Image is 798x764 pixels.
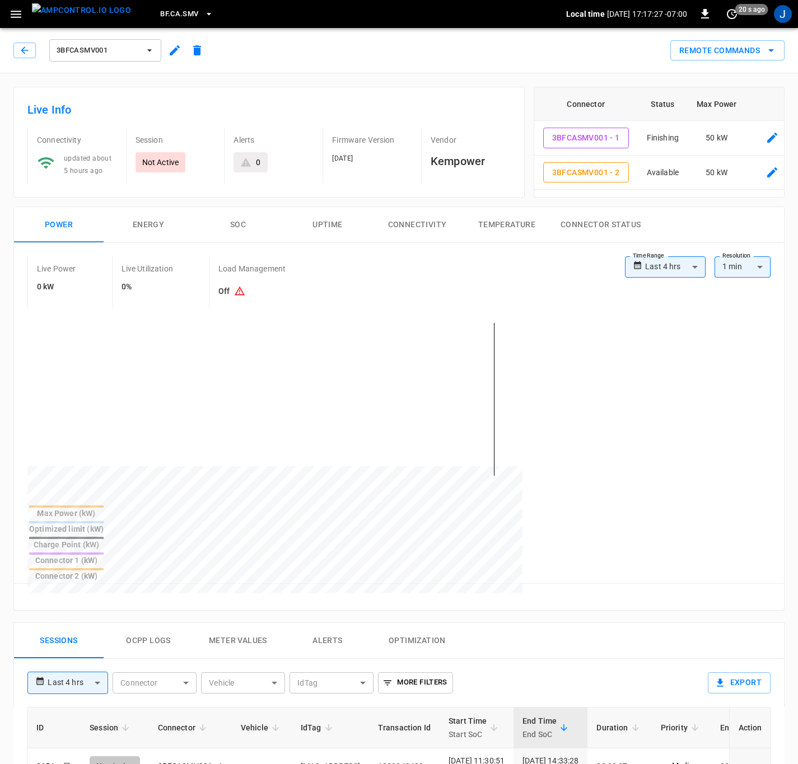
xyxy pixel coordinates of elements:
[27,101,511,119] h6: Live Info
[534,87,638,121] th: Connector
[723,5,741,23] button: set refresh interval
[230,281,250,302] button: Existing capacity schedules won’t take effect because Load Management is turned off. To activate ...
[566,8,605,20] p: Local time
[522,714,571,741] span: End TimeEnd SoC
[122,281,173,293] h6: 0%
[234,134,314,146] p: Alerts
[522,714,557,741] div: End Time
[431,134,511,146] p: Vendor
[462,207,552,243] button: Temperature
[14,207,104,243] button: Power
[193,623,283,659] button: Meter Values
[774,5,792,23] div: profile-icon
[449,714,487,741] div: Start Time
[715,256,771,278] div: 1 min
[372,623,462,659] button: Optimization
[241,721,283,734] span: Vehicle
[14,623,104,659] button: Sessions
[49,39,161,62] button: 3BFCASMV001
[720,721,760,734] span: Energy
[735,4,768,15] span: 20 s ago
[688,121,745,156] td: 50 kW
[142,157,179,168] p: Not Active
[633,251,664,260] label: Time Range
[37,134,117,146] p: Connectivity
[136,134,216,146] p: Session
[552,207,650,243] button: Connector Status
[670,40,785,61] button: Remote Commands
[332,134,412,146] p: Firmware Version
[301,721,336,734] span: IdTag
[688,156,745,190] td: 50 kW
[688,87,745,121] th: Max Power
[37,263,76,274] p: Live Power
[27,707,81,748] th: ID
[661,721,702,734] span: Priority
[645,256,706,278] div: Last 4 hrs
[122,263,173,274] p: Live Utilization
[372,207,462,243] button: Connectivity
[283,623,372,659] button: Alerts
[431,152,511,170] h6: Kempower
[596,721,642,734] span: Duration
[37,281,76,293] h6: 0 kW
[156,3,217,25] button: BF.CA.SMV
[158,721,210,734] span: Connector
[160,8,198,21] span: BF.CA.SMV
[722,251,750,260] label: Resolution
[729,707,771,748] th: Action
[104,207,193,243] button: Energy
[332,154,353,162] span: [DATE]
[90,721,133,734] span: Session
[607,8,687,20] p: [DATE] 17:17:27 -07:00
[449,714,502,741] span: Start TimeStart SoC
[543,162,629,183] button: 3BFCASMV001 - 2
[708,672,771,693] button: Export
[378,672,452,693] button: More Filters
[543,128,629,148] button: 3BFCASMV001 - 1
[64,154,111,175] span: updated about 5 hours ago
[522,728,557,741] p: End SoC
[218,263,286,274] p: Load Management
[218,281,286,302] h6: Off
[638,121,688,156] td: Finishing
[32,3,131,17] img: ampcontrol.io logo
[369,707,440,748] th: Transaction Id
[48,672,108,693] div: Last 4 hrs
[449,728,487,741] p: Start SoC
[193,207,283,243] button: SOC
[256,157,260,168] div: 0
[104,623,193,659] button: Ocpp logs
[283,207,372,243] button: Uptime
[638,156,688,190] td: Available
[670,40,785,61] div: remote commands options
[57,44,139,57] span: 3BFCASMV001
[638,87,688,121] th: Status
